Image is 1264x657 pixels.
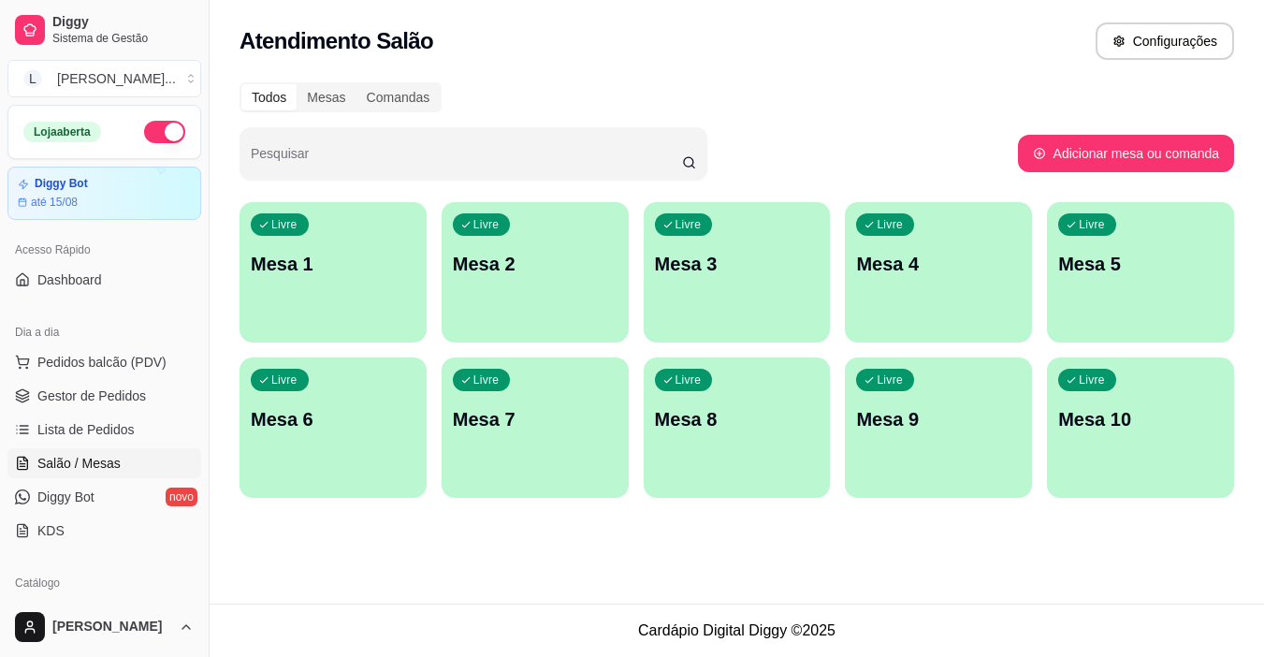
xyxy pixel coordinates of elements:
p: Mesa 7 [453,406,617,432]
button: LivreMesa 7 [442,358,629,498]
a: Lista de Pedidos [7,415,201,445]
p: Mesa 4 [856,251,1021,277]
span: Gestor de Pedidos [37,387,146,405]
p: Livre [271,217,298,232]
button: LivreMesa 4 [845,202,1032,343]
button: LivreMesa 6 [240,358,427,498]
span: Dashboard [37,270,102,289]
p: Mesa 3 [655,251,820,277]
footer: Cardápio Digital Diggy © 2025 [210,604,1264,657]
button: Adicionar mesa ou comanda [1018,135,1234,172]
button: LivreMesa 2 [442,202,629,343]
button: LivreMesa 5 [1047,202,1234,343]
div: Loja aberta [23,122,101,142]
button: Alterar Status [144,121,185,143]
span: Diggy [52,14,194,31]
button: LivreMesa 3 [644,202,831,343]
p: Livre [473,372,500,387]
p: Livre [271,372,298,387]
p: Livre [473,217,500,232]
button: Select a team [7,60,201,97]
p: Mesa 6 [251,406,415,432]
div: Dia a dia [7,317,201,347]
div: Catálogo [7,568,201,598]
p: Mesa 2 [453,251,617,277]
p: Mesa 8 [655,406,820,432]
a: KDS [7,516,201,546]
article: Diggy Bot [35,177,88,191]
div: Acesso Rápido [7,235,201,265]
input: Pesquisar [251,152,682,170]
a: Gestor de Pedidos [7,381,201,411]
span: L [23,69,42,88]
span: Lista de Pedidos [37,420,135,439]
span: Pedidos balcão (PDV) [37,353,167,372]
a: Diggy Botaté 15/08 [7,167,201,220]
p: Livre [676,372,702,387]
a: DiggySistema de Gestão [7,7,201,52]
span: Sistema de Gestão [52,31,194,46]
button: LivreMesa 9 [845,358,1032,498]
span: KDS [37,521,65,540]
a: Diggy Botnovo [7,482,201,512]
span: Salão / Mesas [37,454,121,473]
p: Mesa 5 [1058,251,1223,277]
div: Comandas [356,84,441,110]
button: Pedidos balcão (PDV) [7,347,201,377]
article: até 15/08 [31,195,78,210]
span: [PERSON_NAME] [52,619,171,635]
p: Mesa 9 [856,406,1021,432]
p: Livre [676,217,702,232]
p: Livre [1079,372,1105,387]
div: Mesas [297,84,356,110]
span: Diggy Bot [37,488,94,506]
div: [PERSON_NAME] ... [57,69,176,88]
a: Dashboard [7,265,201,295]
h2: Atendimento Salão [240,26,433,56]
button: Configurações [1096,22,1234,60]
div: Todos [241,84,297,110]
p: Mesa 1 [251,251,415,277]
button: LivreMesa 8 [644,358,831,498]
button: LivreMesa 10 [1047,358,1234,498]
p: Mesa 10 [1058,406,1223,432]
p: Livre [877,217,903,232]
p: Livre [877,372,903,387]
button: [PERSON_NAME] [7,605,201,650]
a: Salão / Mesas [7,448,201,478]
p: Livre [1079,217,1105,232]
button: LivreMesa 1 [240,202,427,343]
